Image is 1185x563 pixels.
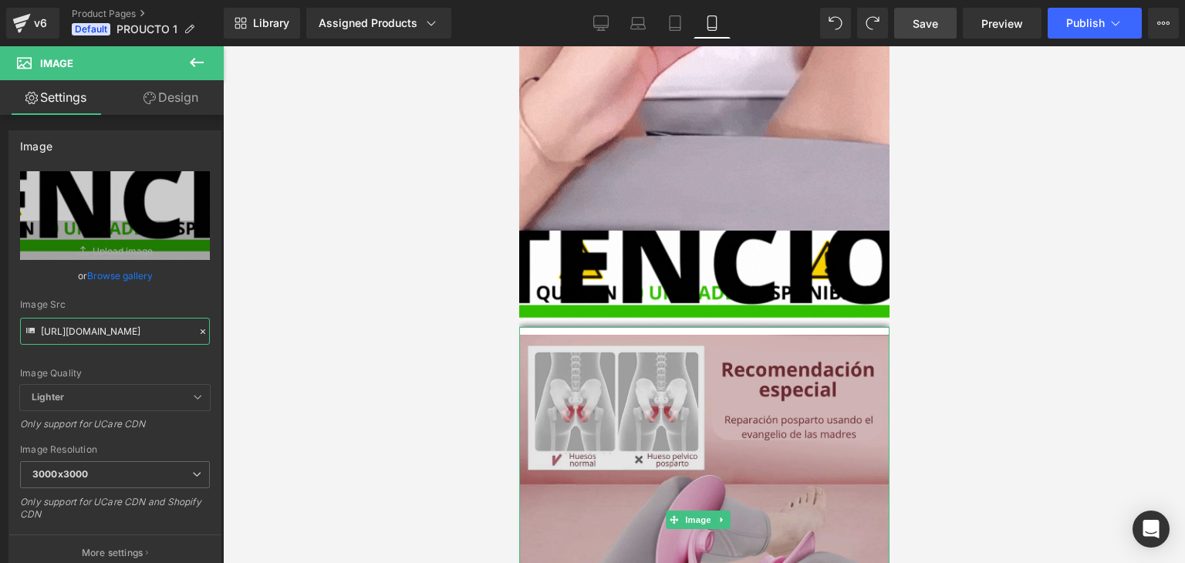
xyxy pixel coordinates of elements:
[913,15,938,32] span: Save
[319,15,439,31] div: Assigned Products
[1148,8,1179,39] button: More
[657,8,694,39] a: Tablet
[20,496,210,531] div: Only support for UCare CDN and Shopify CDN
[40,57,73,69] span: Image
[20,444,210,455] div: Image Resolution
[694,8,731,39] a: Mobile
[20,131,52,153] div: Image
[87,262,153,289] a: Browse gallery
[31,13,50,33] div: v6
[20,299,210,310] div: Image Src
[857,8,888,39] button: Redo
[253,16,289,30] span: Library
[32,391,64,403] b: Lighter
[195,464,211,483] a: Expand / Collapse
[981,15,1023,32] span: Preview
[164,464,196,483] span: Image
[1066,17,1105,29] span: Publish
[224,8,300,39] a: New Library
[32,468,88,480] b: 3000x3000
[963,8,1042,39] a: Preview
[82,546,143,560] p: More settings
[1133,511,1170,548] div: Open Intercom Messenger
[820,8,851,39] button: Undo
[20,418,210,440] div: Only support for UCare CDN
[72,23,110,35] span: Default
[115,80,227,115] a: Design
[20,368,210,379] div: Image Quality
[1048,8,1142,39] button: Publish
[620,8,657,39] a: Laptop
[116,23,177,35] span: PROUCTO 1
[20,318,210,345] input: Link
[72,8,224,20] a: Product Pages
[6,8,59,39] a: v6
[20,268,210,284] div: or
[582,8,620,39] a: Desktop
